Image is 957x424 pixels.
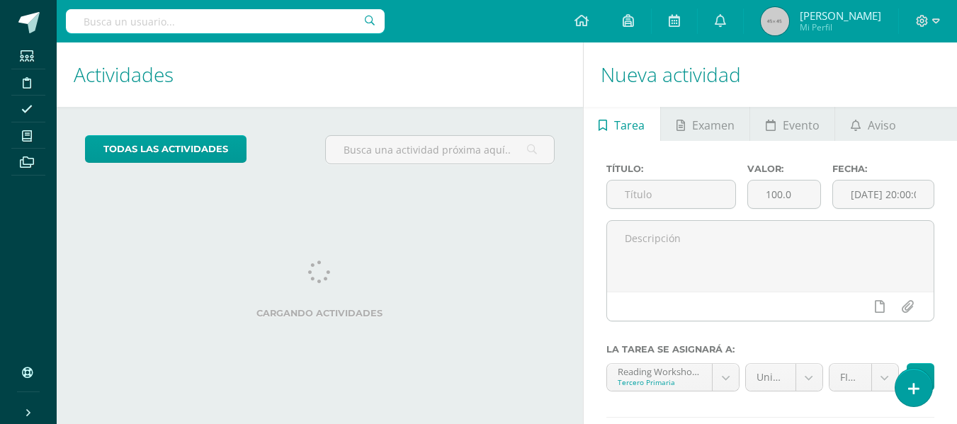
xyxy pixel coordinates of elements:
[584,107,660,141] a: Tarea
[326,136,553,164] input: Busca una actividad próxima aquí...
[868,108,896,142] span: Aviso
[74,42,566,107] h1: Actividades
[833,181,934,208] input: Fecha de entrega
[748,181,820,208] input: Puntos máximos
[750,107,834,141] a: Evento
[85,135,247,163] a: todas las Actividades
[692,108,735,142] span: Examen
[606,164,737,174] label: Título:
[614,108,645,142] span: Tarea
[618,377,701,387] div: Tercero Primaria
[840,364,861,391] span: FINAL EXAM (30.0pts)
[607,181,736,208] input: Título
[800,21,881,33] span: Mi Perfil
[746,364,822,391] a: Unidad 3
[761,7,789,35] img: 45x45
[757,364,785,391] span: Unidad 3
[783,108,820,142] span: Evento
[85,308,555,319] label: Cargando actividades
[661,107,749,141] a: Examen
[800,8,881,23] span: [PERSON_NAME]
[606,344,934,355] label: La tarea se asignará a:
[747,164,821,174] label: Valor:
[835,107,911,141] a: Aviso
[829,364,898,391] a: FINAL EXAM (30.0pts)
[66,9,385,33] input: Busca un usuario...
[832,164,934,174] label: Fecha:
[601,42,940,107] h1: Nueva actividad
[618,364,701,377] div: Reading Workshop 'C'
[607,364,739,391] a: Reading Workshop 'C'Tercero Primaria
